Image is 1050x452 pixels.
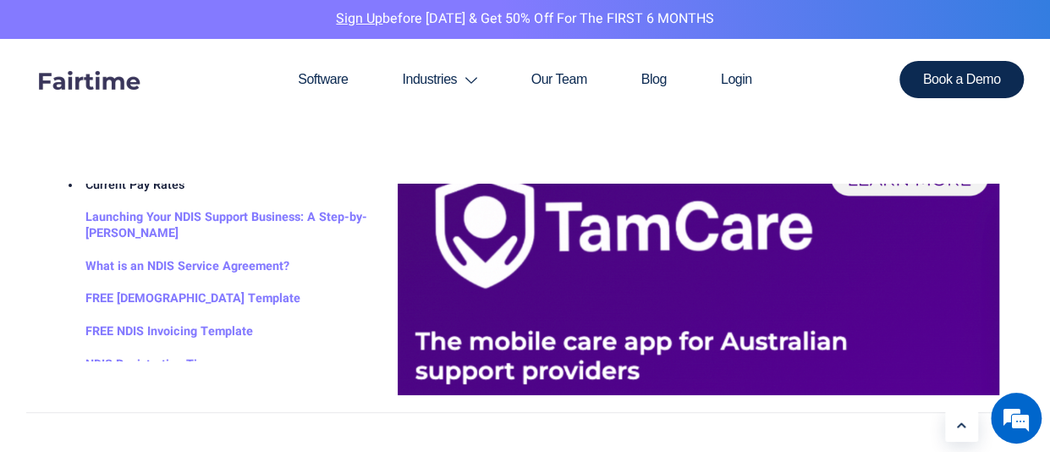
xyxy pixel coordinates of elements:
span: We're online! [98,124,234,295]
div: Chat with us now [88,95,284,117]
a: Learn More [945,411,978,442]
a: Current Pay Rates [52,169,184,202]
div: Minimize live chat window [278,8,318,49]
a: Book a Demo [899,61,1025,98]
span: Book a Demo [923,73,1001,86]
a: Launching Your NDIS Support Business: A Step-by-[PERSON_NAME] [52,202,372,251]
a: NDIS Registration Tips [52,349,210,382]
a: Login [694,39,779,120]
textarea: Type your message and hit 'Enter' [8,285,322,345]
a: Blog [614,39,694,120]
a: FREE NDIS Invoicing Template [52,316,253,349]
a: FREE [DEMOGRAPHIC_DATA] Template [52,284,300,317]
a: Software [271,39,375,120]
a: What is an NDIS Service Agreement? [52,251,289,284]
a: Our Team [504,39,614,120]
p: before [DATE] & Get 50% Off for the FIRST 6 MONTHS [13,8,1037,30]
a: Industries [375,39,503,120]
a: Sign Up [336,8,382,29]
